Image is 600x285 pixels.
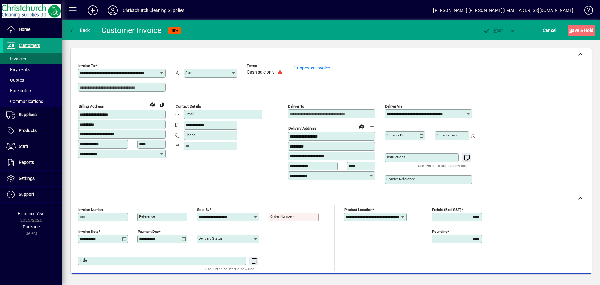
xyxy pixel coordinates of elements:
[78,207,103,212] mat-label: Invoice number
[3,96,62,107] a: Communications
[3,53,62,64] a: Invoices
[386,177,415,181] mat-label: Courier Reference
[418,162,467,169] mat-hint: Use 'Enter' to start a new line
[197,207,209,212] mat-label: Sold by
[432,229,447,234] mat-label: Rounding
[432,207,461,212] mat-label: Freight (excl GST)
[185,112,194,116] mat-label: Email
[102,25,162,35] div: Customer Invoice
[543,25,557,35] span: Cancel
[569,25,593,35] span: ave & Hold
[386,155,405,159] mat-label: Instructions
[78,229,98,234] mat-label: Invoice date
[19,112,37,117] span: Suppliers
[247,64,284,68] span: Terms
[386,133,407,137] mat-label: Delivery date
[367,121,377,131] button: Choose address
[62,25,97,36] app-page-header-button: Back
[483,28,503,33] span: ost
[19,160,34,165] span: Reports
[433,5,573,15] div: [PERSON_NAME] [PERSON_NAME][EMAIL_ADDRESS][DOMAIN_NAME]
[294,65,330,70] a: 1 unposted invoice
[147,99,157,109] a: View on map
[103,5,123,16] button: Profile
[80,258,87,262] mat-label: Title
[568,25,595,36] button: Save & Hold
[19,27,30,32] span: Home
[385,104,402,109] mat-label: Deliver via
[436,133,458,137] mat-label: Delivery time
[3,123,62,139] a: Products
[494,28,497,33] span: P
[18,211,45,216] span: Financial Year
[19,144,28,149] span: Staff
[344,207,372,212] mat-label: Product location
[480,25,506,36] button: Post
[3,107,62,123] a: Suppliers
[580,1,592,22] a: Knowledge Base
[6,78,24,83] span: Quotes
[67,25,92,36] button: Back
[185,133,195,137] mat-label: Phone
[6,99,43,104] span: Communications
[3,75,62,85] a: Quotes
[541,25,558,36] button: Cancel
[357,121,367,131] a: View on map
[19,128,37,133] span: Products
[6,88,32,93] span: Backorders
[205,265,254,272] mat-hint: Use 'Enter' to start a new line
[6,67,30,72] span: Payments
[19,192,34,197] span: Support
[3,22,62,38] a: Home
[19,43,40,48] span: Customers
[198,236,222,241] mat-label: Delivery status
[6,56,26,61] span: Invoices
[247,70,275,75] span: Cash sale only
[185,70,192,75] mat-label: Attn
[123,5,184,15] div: Christchurch Cleaning Supplies
[270,214,293,219] mat-label: Order number
[138,229,159,234] mat-label: Payment due
[171,28,178,33] span: NEW
[157,99,167,109] button: Copy to Delivery address
[78,64,95,68] mat-label: Invoice To
[3,85,62,96] a: Backorders
[3,155,62,170] a: Reports
[569,28,572,33] span: S
[23,224,40,229] span: Package
[288,104,304,109] mat-label: Deliver To
[69,28,90,33] span: Back
[3,187,62,202] a: Support
[139,214,155,219] mat-label: Reference
[19,176,35,181] span: Settings
[83,5,103,16] button: Add
[3,171,62,186] a: Settings
[3,64,62,75] a: Payments
[3,139,62,155] a: Staff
